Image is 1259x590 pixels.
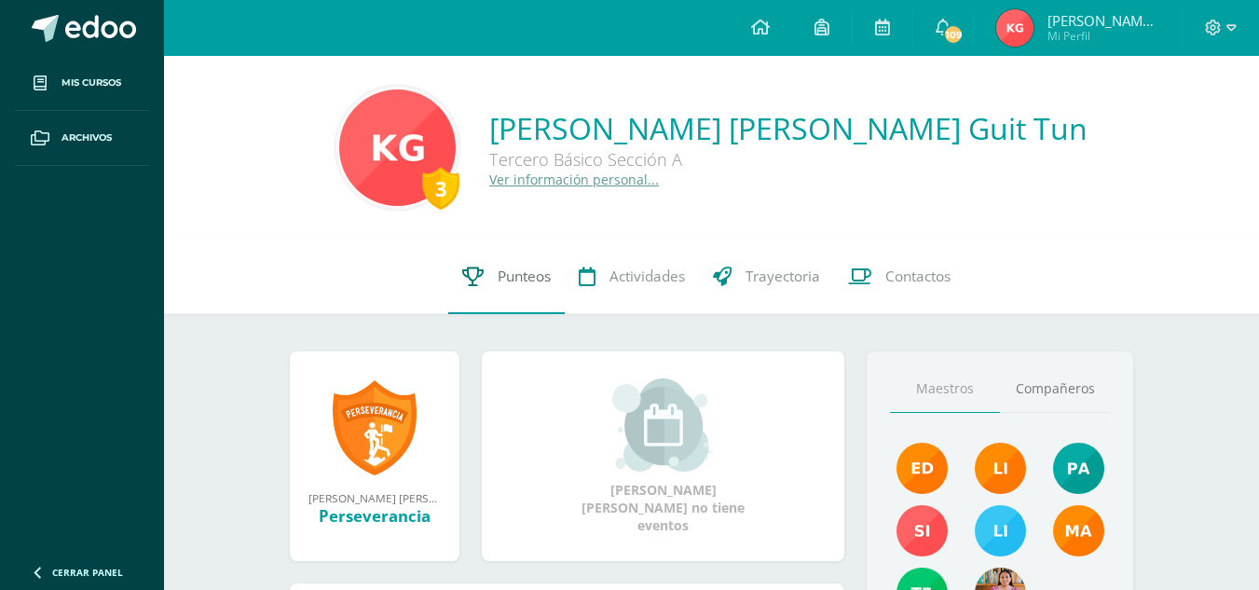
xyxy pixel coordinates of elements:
span: 109 [943,24,964,45]
a: Contactos [834,240,965,314]
img: cefb4344c5418beef7f7b4a6cc3e812c.png [975,443,1026,494]
div: [PERSON_NAME] [PERSON_NAME] obtuvo [308,490,441,505]
span: Mi Perfil [1047,28,1159,44]
a: Compañeros [1000,365,1110,413]
a: Maestros [890,365,1000,413]
img: 93ccdf12d55837f49f350ac5ca2a40a5.png [975,505,1026,556]
div: Perseverancia [308,505,441,527]
div: 3 [422,167,459,210]
span: Cerrar panel [52,566,123,579]
span: Actividades [609,267,685,286]
a: Mis cursos [15,56,149,111]
img: event_small.png [612,378,714,472]
a: Actividades [565,240,699,314]
a: Punteos [448,240,565,314]
span: Contactos [885,267,951,286]
a: Trayectoria [699,240,834,314]
a: Archivos [15,111,149,166]
a: Ver información personal... [489,171,659,188]
span: Mis cursos [62,75,121,90]
img: 40c28ce654064086a0d3fb3093eec86e.png [1053,443,1104,494]
img: 780c45a7af9c983c15f2661053b4c7ff.png [996,9,1033,47]
span: [PERSON_NAME] [PERSON_NAME] [1047,11,1159,30]
img: f40e456500941b1b33f0807dd74ea5cf.png [896,443,948,494]
span: Archivos [62,130,112,145]
span: Trayectoria [746,267,820,286]
a: [PERSON_NAME] [PERSON_NAME] Guit Tun [489,108,1088,148]
span: Punteos [498,267,551,286]
img: 560278503d4ca08c21e9c7cd40ba0529.png [1053,505,1104,556]
img: dfa7df03ac9901f92774fea6a55b86a3.png [339,89,456,206]
div: Tercero Básico Sección A [489,148,1048,171]
div: [PERSON_NAME] [PERSON_NAME] no tiene eventos [570,378,757,534]
img: f1876bea0eda9ed609c3471a3207beac.png [896,505,948,556]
